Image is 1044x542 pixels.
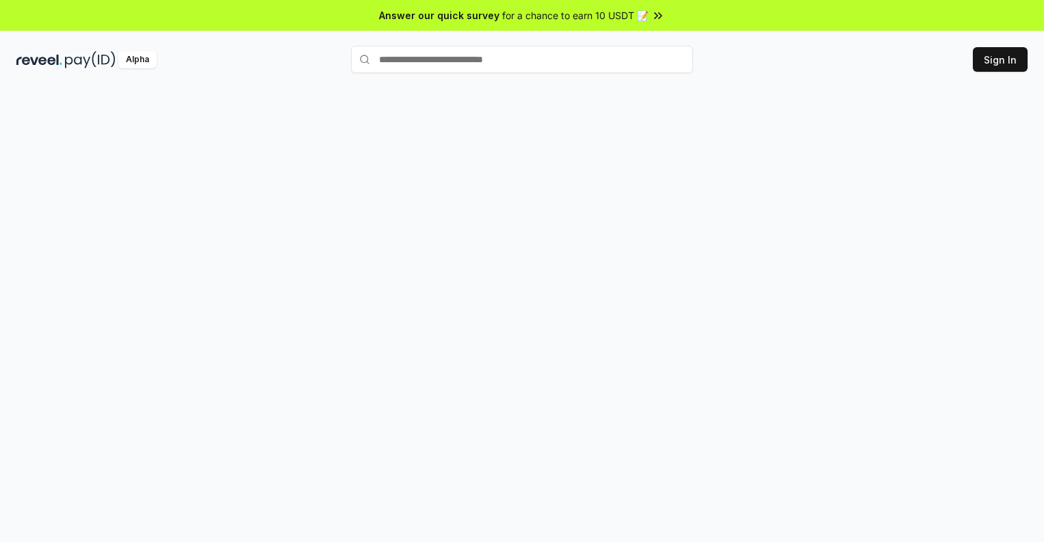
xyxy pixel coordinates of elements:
[502,8,649,23] span: for a chance to earn 10 USDT 📝
[16,51,62,68] img: reveel_dark
[379,8,499,23] span: Answer our quick survey
[118,51,157,68] div: Alpha
[973,47,1028,72] button: Sign In
[65,51,116,68] img: pay_id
